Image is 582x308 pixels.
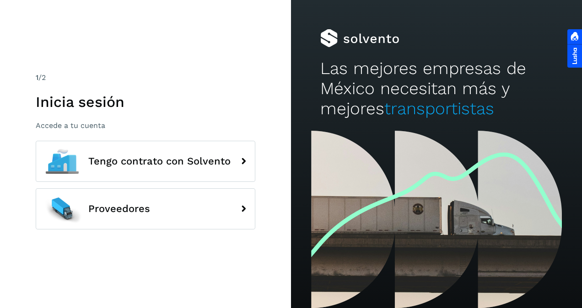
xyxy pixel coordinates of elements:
[88,156,231,167] span: Tengo contrato con Solvento
[88,203,150,214] span: Proveedores
[36,93,255,111] h1: Inicia sesión
[320,58,553,119] h2: Las mejores empresas de México necesitan más y mejores
[36,121,255,130] p: Accede a tu cuenta
[36,72,255,83] div: /2
[36,188,255,229] button: Proveedores
[384,99,494,118] span: transportistas
[36,73,38,82] span: 1
[36,141,255,182] button: Tengo contrato con Solvento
